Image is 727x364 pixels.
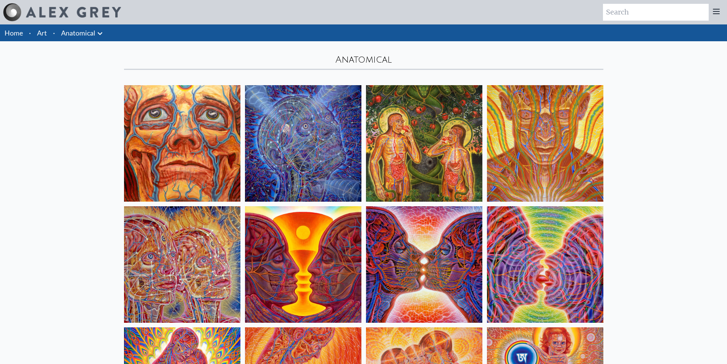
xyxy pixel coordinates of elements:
[26,24,34,41] li: ·
[50,24,58,41] li: ·
[603,4,709,21] input: Search
[5,29,23,37] a: Home
[61,28,95,38] a: Anatomical
[124,53,603,66] div: Anatomical
[37,28,47,38] a: Art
